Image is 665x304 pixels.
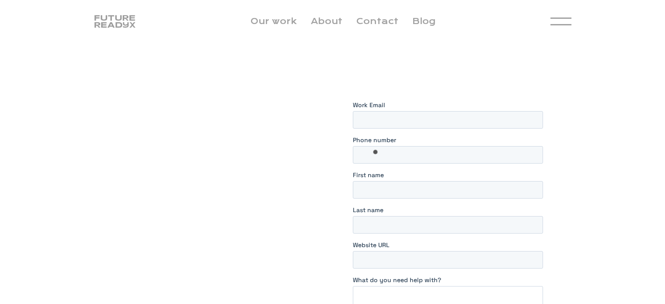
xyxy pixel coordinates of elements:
label: Website URL [353,241,564,249]
div: menu [550,12,571,31]
label: What do you need help with? [353,276,564,284]
img: Futurereadyx Logo [94,13,136,30]
a: About [311,16,342,26]
a: Contact [356,16,398,26]
label: Work Email [353,101,564,109]
a: home [94,13,136,30]
label: Last name [353,206,564,214]
a: Our work [251,16,297,26]
label: First name [353,171,564,179]
label: Phone number [353,136,564,144]
a: Blog [412,16,435,26]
